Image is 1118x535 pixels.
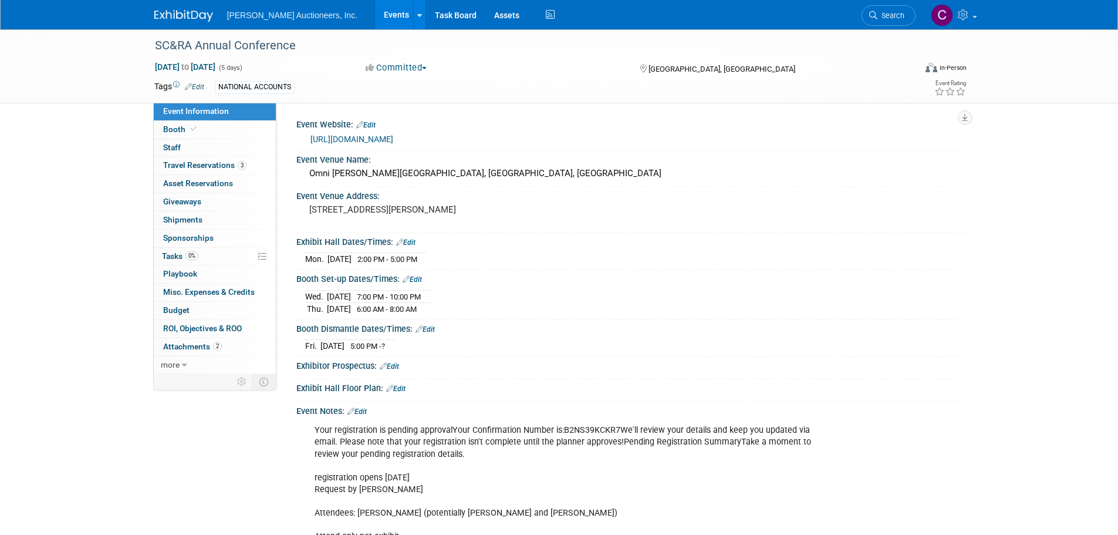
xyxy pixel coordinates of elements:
span: 2:00 PM - 5:00 PM [357,255,417,264]
div: In-Person [939,63,967,72]
a: Misc. Expenses & Credits [154,284,276,301]
a: Search [862,5,916,26]
span: Shipments [163,215,202,224]
a: Edit [380,362,399,371]
img: Cyndi Wade [931,4,953,26]
div: Event Rating [934,80,966,86]
a: more [154,356,276,374]
span: Sponsorships [163,233,214,243]
span: more [161,360,180,369]
a: Staff [154,139,276,157]
td: Tags [154,80,204,94]
div: SC&RA Annual Conference [151,35,898,56]
span: [DATE] [DATE] [154,62,216,72]
td: Mon. [305,253,327,265]
span: 3 [238,161,246,170]
a: Attachments2 [154,338,276,356]
button: Committed [362,62,431,74]
span: (5 days) [218,64,242,72]
span: Asset Reservations [163,179,233,188]
a: Travel Reservations3 [154,157,276,174]
span: Attachments [163,342,222,351]
span: ? [381,342,385,351]
a: Booth [154,121,276,139]
td: [DATE] [327,303,351,315]
td: Thu. [305,303,327,315]
span: Booth [163,125,199,134]
a: Asset Reservations [154,175,276,193]
td: Fri. [305,340,320,352]
a: Edit [356,121,376,129]
span: 2 [213,342,222,351]
a: Edit [185,83,204,91]
span: Travel Reservations [163,160,246,170]
i: Booth reservation complete [191,126,197,132]
div: Exhibitor Prospectus: [296,357,964,372]
div: Omni [PERSON_NAME][GEOGRAPHIC_DATA], [GEOGRAPHIC_DATA], [GEOGRAPHIC_DATA] [305,164,955,183]
a: Edit [416,325,435,334]
td: Toggle Event Tabs [252,374,276,389]
div: Event Format [846,61,967,79]
a: Budget [154,302,276,319]
img: Format-Inperson.png [926,63,937,72]
div: Exhibit Hall Dates/Times: [296,233,964,248]
a: Sponsorships [154,230,276,247]
span: [GEOGRAPHIC_DATA], [GEOGRAPHIC_DATA] [648,65,795,73]
div: Event Venue Name: [296,151,964,166]
span: Giveaways [163,197,201,206]
div: Booth Set-up Dates/Times: [296,270,964,285]
span: Misc. Expenses & Credits [163,287,255,297]
span: Search [877,11,904,20]
div: Exhibit Hall Floor Plan: [296,379,964,395]
pre: [STREET_ADDRESS][PERSON_NAME] [309,204,562,215]
a: Giveaways [154,193,276,211]
span: 5:00 PM - [350,342,385,351]
a: Playbook [154,265,276,283]
span: [PERSON_NAME] Auctioneers, Inc. [227,11,358,20]
a: Event Information [154,103,276,120]
div: Booth Dismantle Dates/Times: [296,320,964,335]
td: Wed. [305,290,327,303]
a: Tasks0% [154,248,276,265]
div: Event Venue Address: [296,187,964,202]
a: Edit [403,275,422,284]
span: 7:00 PM - 10:00 PM [357,292,421,301]
span: Tasks [162,251,198,261]
a: Shipments [154,211,276,229]
span: to [180,62,191,72]
div: Event Website: [296,116,964,131]
div: NATIONAL ACCOUNTS [215,81,295,93]
span: Staff [163,143,181,152]
span: 6:00 AM - 8:00 AM [357,305,417,314]
td: [DATE] [327,290,351,303]
img: ExhibitDay [154,10,213,22]
a: [URL][DOMAIN_NAME] [310,134,393,144]
span: Budget [163,305,190,315]
span: Playbook [163,269,197,278]
td: [DATE] [320,340,344,352]
span: Event Information [163,106,229,116]
span: ROI, Objectives & ROO [163,324,242,333]
td: [DATE] [327,253,352,265]
a: Edit [386,385,406,393]
td: Personalize Event Tab Strip [232,374,252,389]
span: 0% [185,251,198,260]
a: Edit [347,408,367,416]
div: Event Notes: [296,402,964,418]
a: ROI, Objectives & ROO [154,320,276,338]
a: Edit [396,238,416,247]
